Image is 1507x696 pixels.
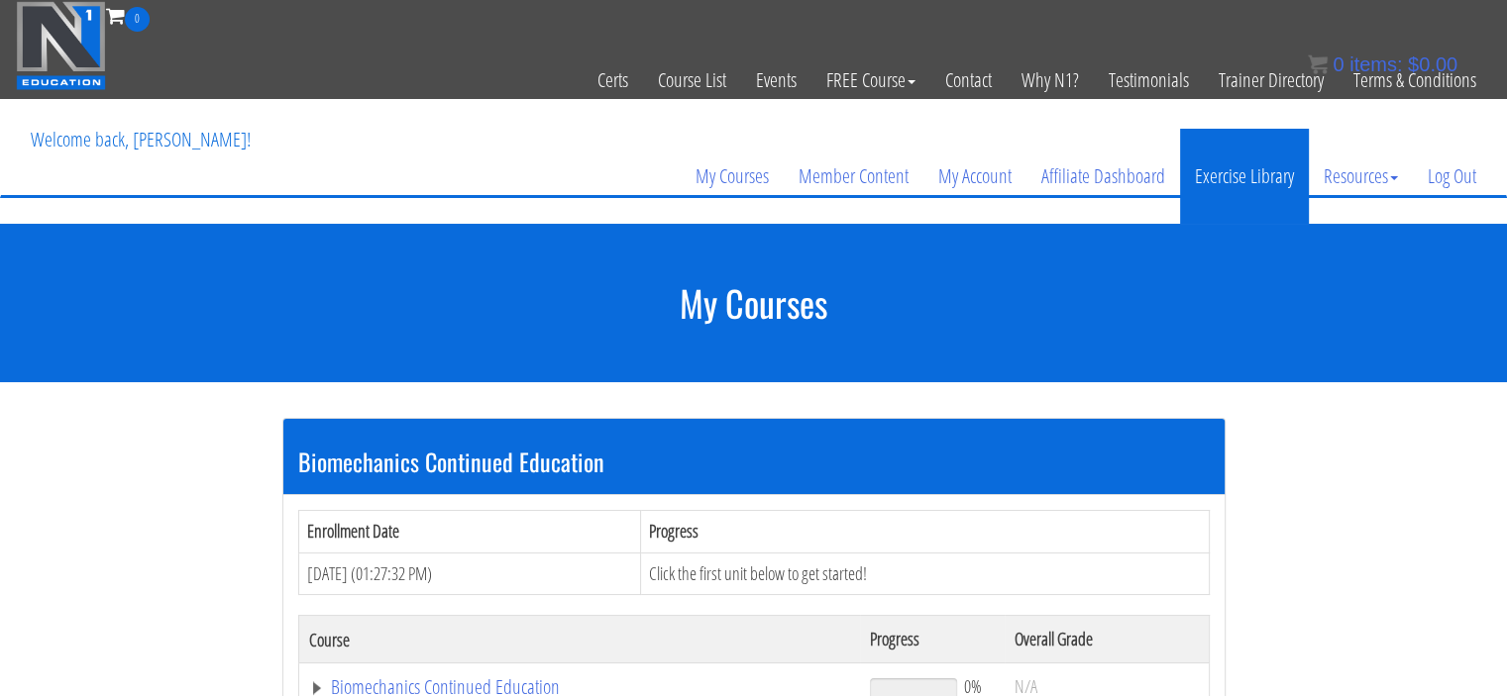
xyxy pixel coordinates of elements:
[923,129,1026,224] a: My Account
[860,616,1004,663] th: Progress
[930,32,1007,129] a: Contact
[298,552,641,595] td: [DATE] (01:27:32 PM)
[1408,53,1457,75] bdi: 0.00
[583,32,643,129] a: Certs
[1026,129,1180,224] a: Affiliate Dashboard
[1309,129,1413,224] a: Resources
[641,552,1209,595] td: Click the first unit below to get started!
[1007,32,1094,129] a: Why N1?
[741,32,811,129] a: Events
[1349,53,1402,75] span: items:
[1308,53,1457,75] a: 0 items: $0.00
[1413,129,1491,224] a: Log Out
[641,510,1209,552] th: Progress
[1339,32,1491,129] a: Terms & Conditions
[298,510,641,552] th: Enrollment Date
[784,129,923,224] a: Member Content
[298,616,860,663] th: Course
[643,32,741,129] a: Course List
[1333,53,1344,75] span: 0
[1408,53,1419,75] span: $
[16,1,106,90] img: n1-education
[16,100,266,179] p: Welcome back, [PERSON_NAME]!
[298,448,1210,474] h3: Biomechanics Continued Education
[106,2,150,29] a: 0
[1308,54,1328,74] img: icon11.png
[1094,32,1204,129] a: Testimonials
[1180,129,1309,224] a: Exercise Library
[1005,616,1209,663] th: Overall Grade
[811,32,930,129] a: FREE Course
[125,7,150,32] span: 0
[681,129,784,224] a: My Courses
[1204,32,1339,129] a: Trainer Directory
